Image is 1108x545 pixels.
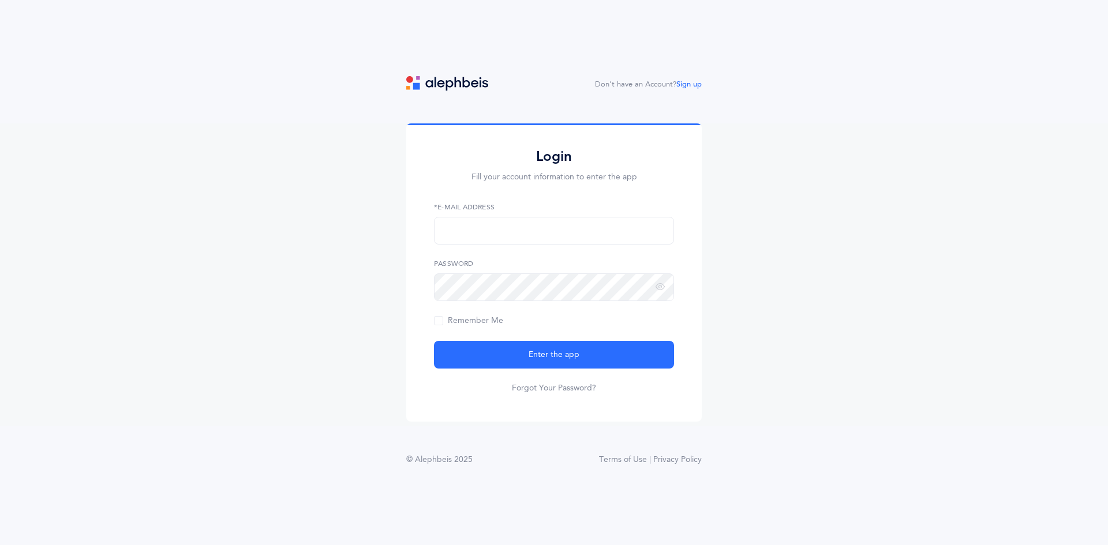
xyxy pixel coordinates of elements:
[434,171,674,183] p: Fill your account information to enter the app
[406,76,488,91] img: logo.svg
[434,202,674,212] label: *E-Mail Address
[434,341,674,369] button: Enter the app
[434,316,503,325] span: Remember Me
[676,80,702,88] a: Sign up
[406,454,473,466] div: © Alephbeis 2025
[434,148,674,166] h2: Login
[599,454,702,466] a: Terms of Use | Privacy Policy
[595,79,702,91] div: Don't have an Account?
[512,382,596,394] a: Forgot Your Password?
[434,258,674,269] label: Password
[529,349,579,361] span: Enter the app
